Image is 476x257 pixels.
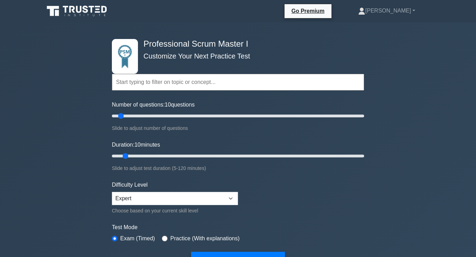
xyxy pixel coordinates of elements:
h4: Professional Scrum Master I [141,39,330,49]
label: Test Mode [112,223,364,232]
div: Slide to adjust number of questions [112,124,364,132]
a: [PERSON_NAME] [342,4,432,18]
div: Choose based on your current skill level [112,207,238,215]
span: 10 [134,142,141,148]
label: Exam (Timed) [120,234,155,243]
label: Difficulty Level [112,181,148,189]
label: Practice (With explanations) [170,234,239,243]
input: Start typing to filter on topic or concept... [112,74,364,91]
div: Slide to adjust test duration (5-120 minutes) [112,164,364,172]
label: Duration: minutes [112,141,160,149]
label: Number of questions: questions [112,101,195,109]
span: 10 [165,102,171,108]
a: Go Premium [287,7,329,15]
